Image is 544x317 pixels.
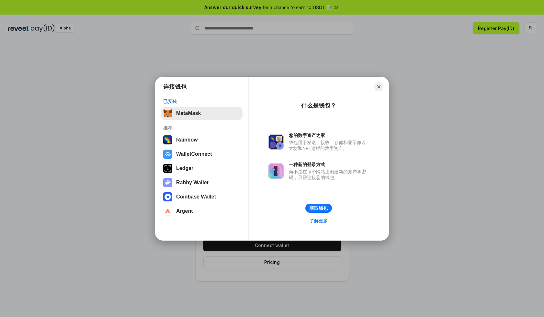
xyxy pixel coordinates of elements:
[163,109,172,118] img: svg+xml,%3Csvg%20fill%3D%22none%22%20height%3D%2233%22%20viewBox%3D%220%200%2035%2033%22%20width%...
[161,148,243,161] button: WalletConnect
[163,125,241,131] div: 推荐
[268,134,284,150] img: svg+xml,%3Csvg%20xmlns%3D%22http%3A%2F%2Fwww.w3.org%2F2000%2Fsvg%22%20fill%3D%22none%22%20viewBox...
[161,107,243,120] button: MetaMask
[176,137,198,143] div: Rainbow
[306,217,332,225] a: 了解更多
[289,162,369,167] div: 一种新的登录方式
[161,205,243,218] button: Argent
[163,135,172,144] img: svg+xml,%3Csvg%20width%3D%22120%22%20height%3D%22120%22%20viewBox%3D%220%200%20120%20120%22%20fil...
[176,180,209,186] div: Rabby Wallet
[176,208,193,214] div: Argent
[163,192,172,201] img: svg+xml,%3Csvg%20width%3D%2228%22%20height%3D%2228%22%20viewBox%3D%220%200%2028%2028%22%20fill%3D...
[176,194,216,200] div: Coinbase Wallet
[268,163,284,179] img: svg+xml,%3Csvg%20xmlns%3D%22http%3A%2F%2Fwww.w3.org%2F2000%2Fsvg%22%20fill%3D%22none%22%20viewBox...
[163,150,172,159] img: svg+xml,%3Csvg%20width%3D%2228%22%20height%3D%2228%22%20viewBox%3D%220%200%2028%2028%22%20fill%3D...
[289,140,369,151] div: 钱包用于发送、接收、存储和显示像以太坊和NFT这样的数字资产。
[289,169,369,180] div: 而不是在每个网站上创建新的账户和密码，只需连接您的钱包。
[163,98,241,104] div: 已安装
[161,133,243,146] button: Rainbow
[301,102,336,109] div: 什么是钱包？
[176,110,201,116] div: MetaMask
[305,204,332,213] button: 获取钱包
[161,176,243,189] button: Rabby Wallet
[163,164,172,173] img: svg+xml,%3Csvg%20xmlns%3D%22http%3A%2F%2Fwww.w3.org%2F2000%2Fsvg%22%20width%3D%2228%22%20height%3...
[310,205,328,211] div: 获取钱包
[161,190,243,203] button: Coinbase Wallet
[176,165,193,171] div: Ledger
[176,151,212,157] div: WalletConnect
[163,83,187,91] h1: 连接钱包
[289,132,369,138] div: 您的数字资产之家
[163,178,172,187] img: svg+xml,%3Csvg%20xmlns%3D%22http%3A%2F%2Fwww.w3.org%2F2000%2Fsvg%22%20fill%3D%22none%22%20viewBox...
[161,162,243,175] button: Ledger
[163,207,172,216] img: svg+xml,%3Csvg%20width%3D%2228%22%20height%3D%2228%22%20viewBox%3D%220%200%2028%2028%22%20fill%3D...
[374,82,383,91] button: Close
[310,218,328,224] div: 了解更多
